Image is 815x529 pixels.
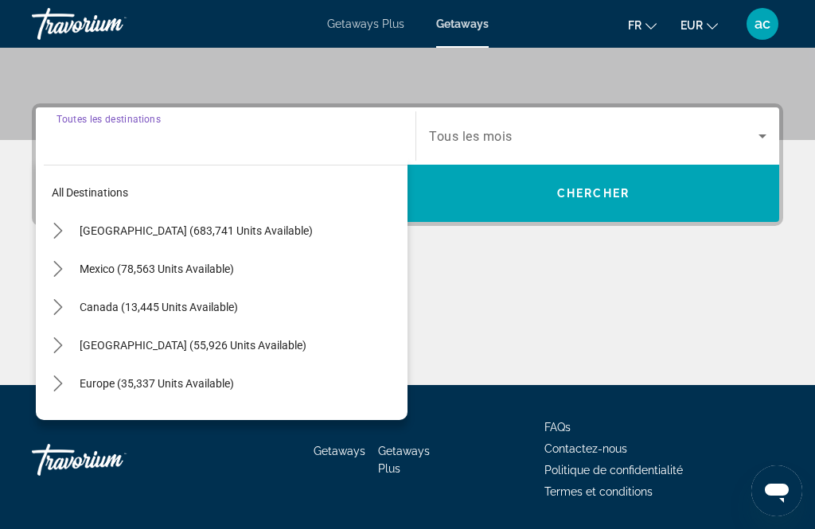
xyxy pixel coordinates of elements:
[557,187,630,200] span: Chercher
[32,3,191,45] a: Travorium
[36,107,779,222] div: Search widget
[80,377,234,390] span: Europe (35,337 units available)
[44,332,72,360] button: Toggle Caribbean & Atlantic Islands (55,926 units available) submenu
[72,293,407,321] button: Select destination: Canada (13,445 units available)
[407,165,779,222] button: Search
[755,16,770,32] span: ac
[751,465,802,516] iframe: Bouton de lancement de la fenêtre de messagerie
[628,19,641,32] span: fr
[314,445,365,457] a: Getaways
[680,14,718,37] button: Change currency
[44,178,407,207] button: Select destination: All destinations
[72,407,407,436] button: Select destination: Australia (3,124 units available)
[72,369,407,398] button: Select destination: Europe (35,337 units available)
[429,129,513,144] span: Tous les mois
[72,331,407,360] button: Select destination: Caribbean & Atlantic Islands (55,926 units available)
[436,18,489,30] a: Getaways
[378,445,430,475] a: Getaways Plus
[44,217,72,245] button: Toggle United States (683,741 units available) submenu
[80,224,313,237] span: [GEOGRAPHIC_DATA] (683,741 units available)
[72,216,407,245] button: Select destination: United States (683,741 units available)
[80,301,238,313] span: Canada (13,445 units available)
[680,19,703,32] span: EUR
[57,113,161,124] span: Toutes les destinations
[72,255,407,283] button: Select destination: Mexico (78,563 units available)
[44,294,72,321] button: Toggle Canada (13,445 units available) submenu
[36,157,407,420] div: Destination options
[327,18,404,30] a: Getaways Plus
[44,255,72,283] button: Toggle Mexico (78,563 units available) submenu
[57,127,395,146] input: Select destination
[544,442,627,455] a: Contactez-nous
[52,186,128,199] span: All destinations
[44,408,72,436] button: Toggle Australia (3,124 units available) submenu
[32,436,191,484] a: Go Home
[80,263,234,275] span: Mexico (78,563 units available)
[80,339,306,352] span: [GEOGRAPHIC_DATA] (55,926 units available)
[628,14,657,37] button: Change language
[742,7,783,41] button: User Menu
[544,421,571,434] a: FAQs
[544,485,653,498] a: Termes et conditions
[44,370,72,398] button: Toggle Europe (35,337 units available) submenu
[544,464,683,476] a: Politique de confidentialité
